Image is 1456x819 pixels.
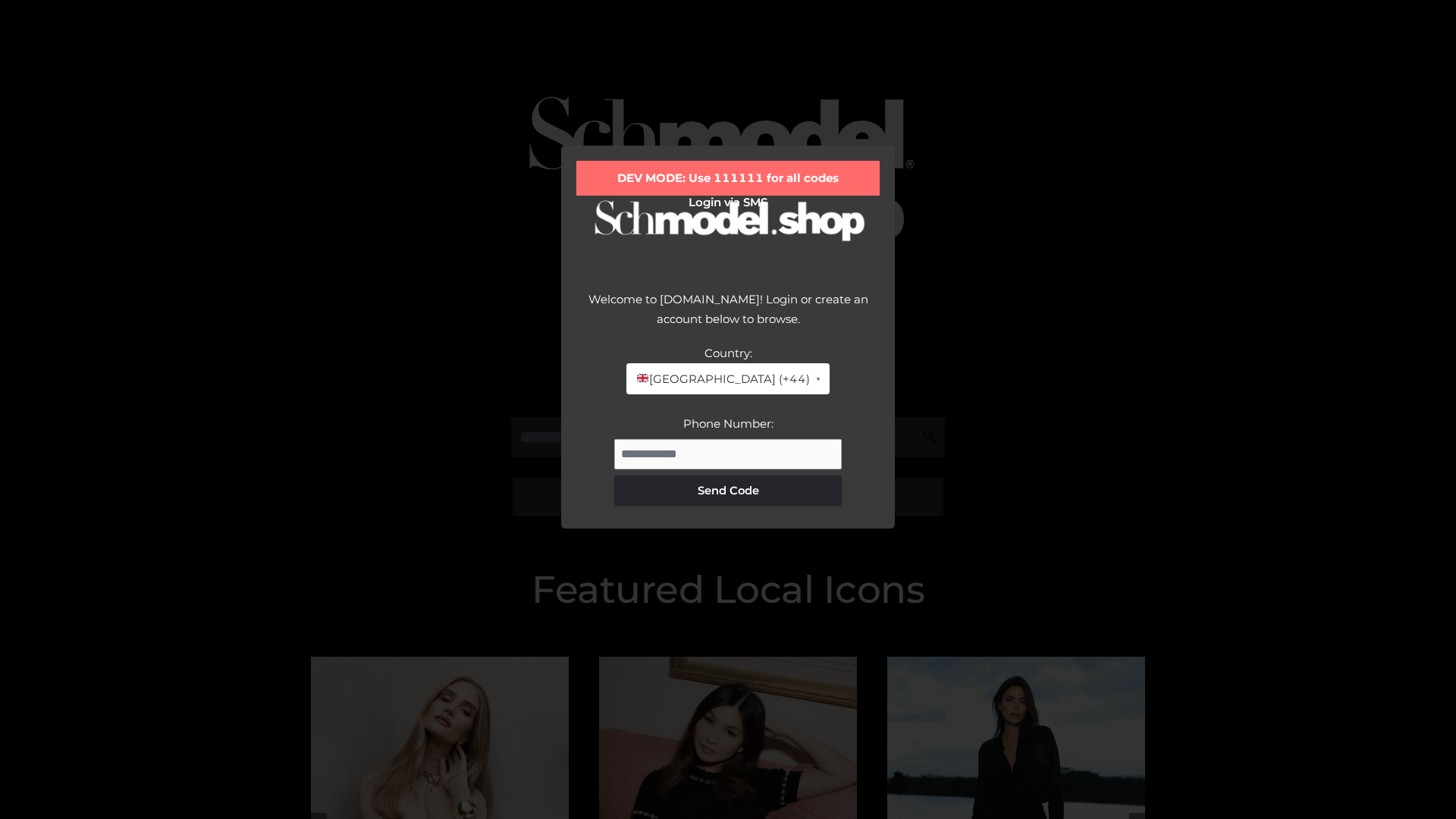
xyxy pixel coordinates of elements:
[576,290,880,344] div: Welcome to [DOMAIN_NAME]! Login or create an account below to browse.
[576,196,880,209] h2: Login via SMS
[704,346,752,360] label: Country:
[637,372,648,384] img: 🇬🇧
[614,475,842,506] button: Send Code
[683,416,773,431] label: Phone Number:
[576,161,880,196] div: DEV MODE: Use 111111 for all codes
[635,369,809,389] span: [GEOGRAPHIC_DATA] (+44)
